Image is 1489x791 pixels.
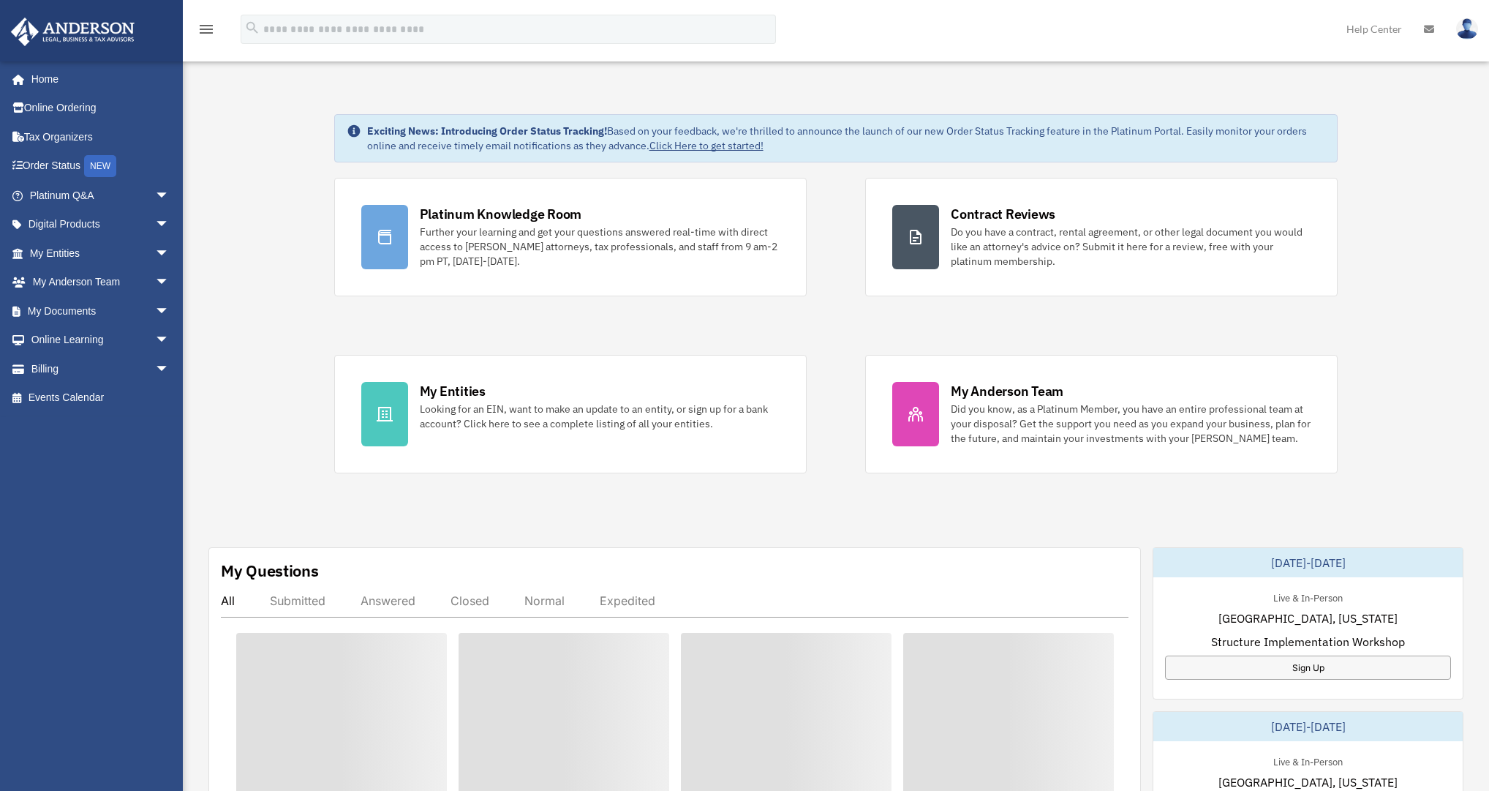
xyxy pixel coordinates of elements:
a: Tax Organizers [10,122,192,151]
div: Live & In-Person [1262,589,1354,604]
a: Contract Reviews Do you have a contract, rental agreement, or other legal document you would like... [865,178,1338,296]
div: Normal [524,593,565,608]
a: Click Here to get started! [649,139,764,152]
div: Platinum Knowledge Room [420,205,582,223]
a: Events Calendar [10,383,192,413]
div: Looking for an EIN, want to make an update to an entity, or sign up for a bank account? Click her... [420,402,780,431]
div: Answered [361,593,415,608]
a: menu [197,26,215,38]
div: Did you know, as a Platinum Member, you have an entire professional team at your disposal? Get th... [951,402,1311,446]
div: Contract Reviews [951,205,1055,223]
i: menu [197,20,215,38]
a: My Documentsarrow_drop_down [10,296,192,326]
span: [GEOGRAPHIC_DATA], [US_STATE] [1218,773,1398,791]
div: Based on your feedback, we're thrilled to announce the launch of our new Order Status Tracking fe... [367,124,1326,153]
a: Digital Productsarrow_drop_down [10,210,192,239]
a: My Entitiesarrow_drop_down [10,239,192,268]
a: My Anderson Teamarrow_drop_down [10,268,192,297]
div: Closed [451,593,489,608]
img: Anderson Advisors Platinum Portal [7,18,139,46]
a: My Entities Looking for an EIN, want to make an update to an entity, or sign up for a bank accoun... [334,355,807,473]
a: My Anderson Team Did you know, as a Platinum Member, you have an entire professional team at your... [865,355,1338,473]
strong: Exciting News: Introducing Order Status Tracking! [367,124,607,138]
span: arrow_drop_down [155,239,184,269]
div: Further your learning and get your questions answered real-time with direct access to [PERSON_NAM... [420,225,780,269]
div: [DATE]-[DATE] [1153,712,1463,741]
a: Online Ordering [10,94,192,123]
a: Billingarrow_drop_down [10,354,192,383]
div: All [221,593,235,608]
div: [DATE]-[DATE] [1153,548,1463,577]
div: Live & In-Person [1262,753,1354,768]
a: Sign Up [1165,656,1451,680]
span: [GEOGRAPHIC_DATA], [US_STATE] [1218,610,1398,627]
span: arrow_drop_down [155,354,184,384]
span: arrow_drop_down [155,326,184,356]
i: search [244,20,260,36]
div: Submitted [270,593,325,608]
div: NEW [84,155,116,177]
div: My Questions [221,560,319,582]
div: Expedited [600,593,655,608]
div: My Anderson Team [951,382,1063,400]
span: arrow_drop_down [155,268,184,298]
a: Platinum Q&Aarrow_drop_down [10,181,192,210]
a: Online Learningarrow_drop_down [10,326,192,355]
a: Order StatusNEW [10,151,192,181]
a: Home [10,64,184,94]
img: User Pic [1456,18,1478,40]
span: Structure Implementation Workshop [1211,633,1405,651]
span: arrow_drop_down [155,210,184,240]
div: Do you have a contract, rental agreement, or other legal document you would like an attorney's ad... [951,225,1311,269]
span: arrow_drop_down [155,181,184,211]
a: Platinum Knowledge Room Further your learning and get your questions answered real-time with dire... [334,178,807,296]
span: arrow_drop_down [155,296,184,326]
div: My Entities [420,382,486,400]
